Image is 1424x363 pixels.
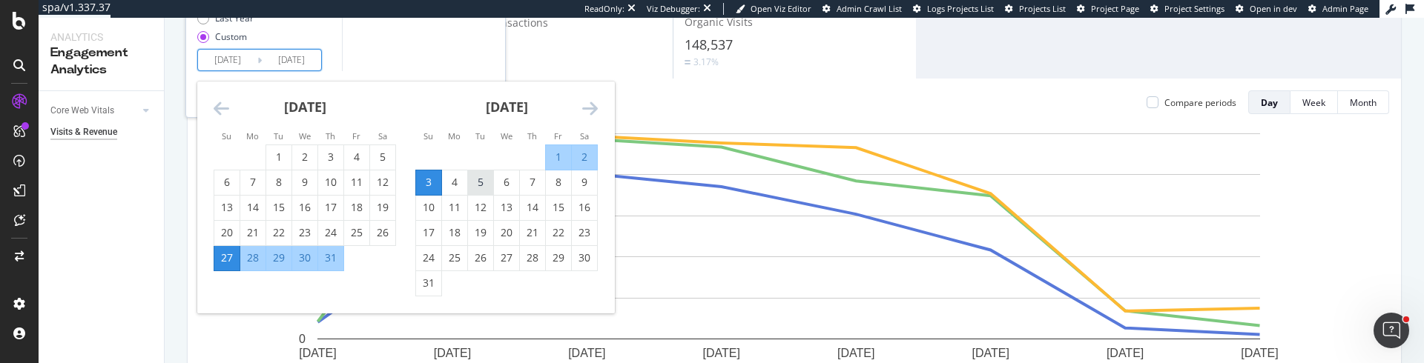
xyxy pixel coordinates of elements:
div: Calendar [197,81,614,313]
div: 15 [546,200,571,215]
div: 16 [572,200,597,215]
td: Choose Monday, August 4, 2025 as your check-in date. It’s available. [442,170,468,195]
a: Open in dev [1236,3,1297,15]
span: 148,537 [685,36,733,53]
td: Choose Friday, August 15, 2025 as your check-in date. It’s available. [546,195,572,220]
text: [DATE] [299,347,336,359]
div: 24 [416,250,441,265]
td: Choose Tuesday, August 12, 2025 as your check-in date. It’s available. [468,195,494,220]
small: Tu [274,130,283,141]
div: 19 [370,200,395,215]
button: Week [1290,90,1338,114]
div: Move forward to switch to the next month. [582,99,598,118]
small: Fr [554,130,562,141]
div: 31 [318,250,343,265]
div: 16 [292,200,317,215]
div: Visits & Revenue [50,124,117,140]
div: 25 [442,250,467,265]
td: Choose Monday, August 11, 2025 as your check-in date. It’s available. [442,195,468,220]
td: Choose Thursday, July 10, 2025 as your check-in date. It’s available. [318,170,344,195]
td: Choose Wednesday, August 20, 2025 as your check-in date. It’s available. [494,220,520,245]
div: 18 [442,225,467,240]
td: Selected. Wednesday, July 30, 2025 [292,245,318,270]
small: Th [326,130,335,141]
div: ReadOnly: [584,3,624,15]
td: Choose Sunday, August 10, 2025 as your check-in date. It’s available. [416,195,442,220]
div: 17 [318,200,343,215]
td: Choose Tuesday, July 1, 2025 as your check-in date. It’s available. [266,144,292,170]
td: Choose Saturday, August 23, 2025 as your check-in date. It’s available. [572,220,598,245]
a: Core Web Vitals [50,103,139,119]
div: 18 [344,200,369,215]
img: Equal [685,60,690,64]
button: Month [1338,90,1389,114]
div: 7 [520,175,545,190]
div: 23 [572,225,597,240]
td: Choose Wednesday, July 23, 2025 as your check-in date. It’s available. [292,220,318,245]
td: Choose Thursday, July 3, 2025 as your check-in date. It’s available. [318,144,344,170]
div: 30 [572,250,597,265]
span: Logs Projects List [927,3,994,14]
div: 29 [266,250,291,265]
div: Last Year [197,12,273,24]
span: Organic Visits [685,15,753,29]
td: Choose Thursday, August 28, 2025 as your check-in date. It’s available. [520,245,546,270]
div: 4 [344,150,369,164]
text: [DATE] [1107,347,1144,359]
text: [DATE] [972,347,1009,359]
a: Project Settings [1150,3,1224,15]
a: Admin Crawl List [823,3,902,15]
div: 1 [266,150,291,164]
td: Choose Wednesday, July 9, 2025 as your check-in date. It’s available. [292,170,318,195]
div: 22 [266,225,291,240]
td: Choose Thursday, August 14, 2025 as your check-in date. It’s available. [520,195,546,220]
div: 24 [318,225,343,240]
td: Choose Monday, August 18, 2025 as your check-in date. It’s available. [442,220,468,245]
td: Choose Friday, July 11, 2025 as your check-in date. It’s available. [344,170,370,195]
span: Admin Page [1322,3,1368,14]
td: Choose Sunday, August 31, 2025 as your check-in date. It’s available. [416,270,442,296]
div: 3.17% [693,56,719,68]
small: Su [222,130,231,141]
strong: [DATE] [284,98,326,116]
div: 22 [546,225,571,240]
div: 5 [370,150,395,164]
small: Sa [378,130,387,141]
span: Open in dev [1250,3,1297,14]
div: 2 [292,150,317,164]
iframe: Intercom live chat [1374,313,1409,348]
span: Open Viz Editor [751,3,811,14]
div: 26 [370,225,395,240]
div: 26 [468,250,493,265]
div: 10 [318,175,343,190]
td: Choose Wednesday, August 13, 2025 as your check-in date. It’s available. [494,195,520,220]
div: 3 [318,150,343,164]
div: Custom [215,30,247,43]
text: [DATE] [703,347,740,359]
div: 14 [520,200,545,215]
div: 14 [240,200,266,215]
div: 17 [416,225,441,240]
td: Choose Saturday, August 9, 2025 as your check-in date. It’s available. [572,170,598,195]
div: 15 [266,200,291,215]
div: 10 [416,200,441,215]
td: Selected as end date. Sunday, August 3, 2025 [416,170,442,195]
div: 23 [292,225,317,240]
div: Day [1261,96,1278,109]
text: [DATE] [1241,347,1278,359]
div: 21 [240,225,266,240]
td: Choose Tuesday, August 5, 2025 as your check-in date. It’s available. [468,170,494,195]
td: Choose Tuesday, July 15, 2025 as your check-in date. It’s available. [266,195,292,220]
td: Choose Sunday, July 6, 2025 as your check-in date. It’s available. [214,170,240,195]
text: [DATE] [837,347,874,359]
td: Choose Monday, August 25, 2025 as your check-in date. It’s available. [442,245,468,270]
td: Choose Tuesday, July 8, 2025 as your check-in date. It’s available. [266,170,292,195]
div: 27 [494,250,519,265]
div: 12 [370,175,395,190]
div: 3 [416,175,441,190]
small: We [299,130,311,141]
div: 28 [520,250,545,265]
span: Projects List [1019,3,1066,14]
div: 9 [572,175,597,190]
div: 6 [214,175,240,190]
